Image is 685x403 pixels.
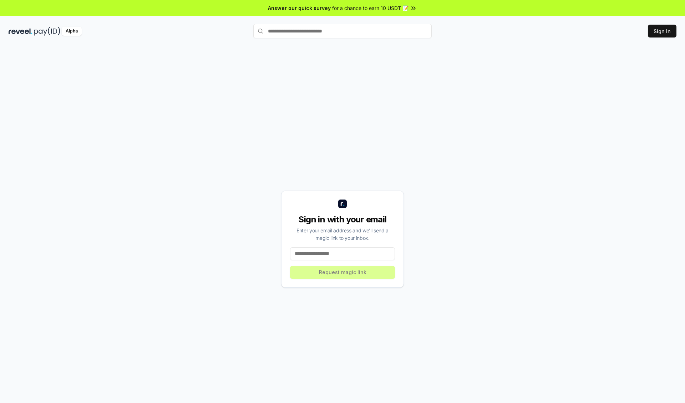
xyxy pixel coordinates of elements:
button: Sign In [648,25,676,37]
div: Enter your email address and we’ll send a magic link to your inbox. [290,227,395,242]
span: for a chance to earn 10 USDT 📝 [332,4,409,12]
img: pay_id [34,27,60,36]
div: Sign in with your email [290,214,395,225]
img: reveel_dark [9,27,32,36]
span: Answer our quick survey [268,4,331,12]
div: Alpha [62,27,82,36]
img: logo_small [338,200,347,208]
